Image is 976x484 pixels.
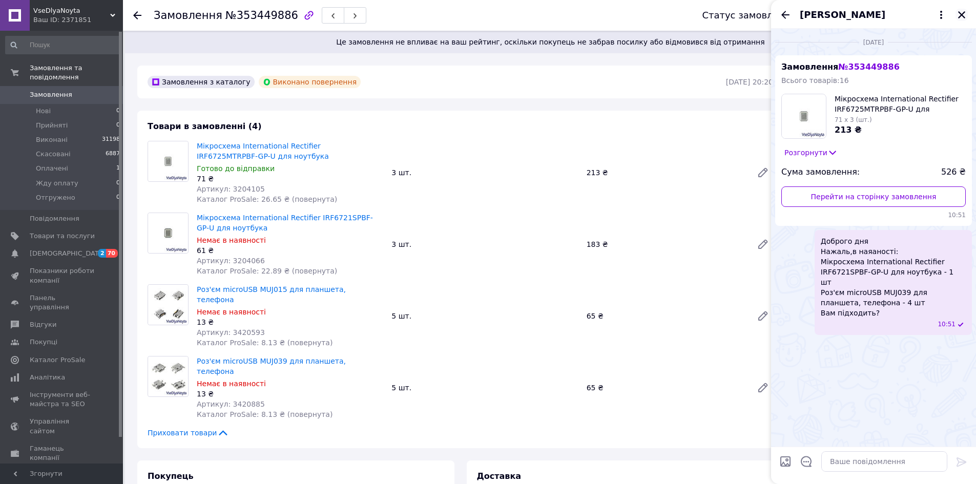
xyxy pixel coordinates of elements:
span: Каталог ProSale: 26.65 ₴ (повернута) [197,195,337,203]
img: 3422066602_w100_h100_mikroshema-international-rectifier.jpg [782,94,826,138]
a: Роз'єм microUSB MUJ039 для планшета, телефона [197,357,346,375]
div: Статус замовлення [702,10,796,20]
span: Інструменти веб-майстра та SEO [30,390,95,409]
a: Редагувати [753,162,773,183]
span: Немає в наявності [197,308,266,316]
span: 2 [98,249,106,258]
button: Відкрити шаблони відповідей [800,455,813,468]
span: Товари в замовленні (4) [148,121,262,131]
span: Приховати товари [148,428,229,438]
span: Доставка [477,471,522,481]
span: Оплачені [36,164,68,173]
img: Роз'єм microUSB MUJ015 для планшета, телефона [148,285,188,325]
span: Артикул: 3204066 [197,257,265,265]
div: 21.07.2025 [775,37,972,47]
button: Розгорнути [781,147,841,158]
img: Мікросхема International Rectifier IRF6725MTRPBF-GP-U для ноутбука [148,141,188,181]
span: Немає в наявності [197,380,266,388]
div: 5 шт. [387,309,582,323]
span: [DEMOGRAPHIC_DATA] [30,249,106,258]
div: 5 шт. [387,381,582,395]
span: Управління сайтом [30,417,95,435]
span: Артикул: 3420885 [197,400,265,408]
div: Повернутися назад [133,10,141,20]
div: 13 ₴ [197,317,383,327]
span: Артикул: 3420593 [197,328,265,336]
span: 526 ₴ [941,166,966,178]
div: 183 ₴ [583,237,749,251]
div: 61 ₴ [197,245,383,256]
a: Мікросхема International Rectifier IRF6725MTRPBF-GP-U для ноутбука [197,142,329,160]
div: 3 шт. [387,237,582,251]
a: Редагувати [753,377,773,398]
span: 0 [116,107,120,116]
time: [DATE] 20:20 [726,78,773,86]
span: Скасовані [36,150,71,159]
div: 3 шт. [387,165,582,180]
a: Мікросхема International Rectifier IRF6721SPBF-GP-U для ноутбука [197,214,373,232]
span: [DATE] [859,38,888,47]
button: [PERSON_NAME] [800,8,947,22]
button: Назад [779,9,792,21]
div: Виконано повернення [259,76,361,88]
span: 6887 [106,150,120,159]
span: Панель управління [30,293,95,312]
span: 31198 [102,135,120,144]
div: Ваш ID: 2371851 [33,15,123,25]
div: 213 ₴ [583,165,749,180]
span: Всього товарів: 16 [781,76,849,85]
span: 0 [116,121,120,130]
span: Покупець [148,471,194,481]
span: Каталог ProSale: 8.13 ₴ (повернута) [197,339,333,347]
span: Готово до відправки [197,164,275,173]
span: Це замовлення не впливає на ваш рейтинг, оскільки покупець не забрав посилку або відмовився від о... [137,37,964,47]
span: Прийняті [36,121,68,130]
span: 0 [116,193,120,202]
span: [PERSON_NAME] [800,8,885,22]
span: Відгуки [30,320,56,329]
span: Покупці [30,338,57,347]
img: Мікросхема International Rectifier IRF6721SPBF-GP-U для ноутбука [148,213,188,253]
span: 70 [106,249,118,258]
span: VseDlyaNoyta [33,6,110,15]
span: Мікросхема International Rectifier IRF6725MTRPBF-GP-U для ноутбука [835,94,966,114]
span: Показники роботи компанії [30,266,95,285]
a: Редагувати [753,306,773,326]
span: Каталог ProSale: 22.89 ₴ (повернута) [197,267,337,275]
span: Артикул: 3204105 [197,185,265,193]
span: № 353449886 [838,62,899,72]
span: Виконані [36,135,68,144]
span: Каталог ProSale [30,355,85,365]
span: 10:51 21.07.2025 [781,211,966,220]
span: Повідомлення [30,214,79,223]
span: 71 x 3 (шт.) [835,116,872,123]
span: Каталог ProSale: 8.13 ₴ (повернута) [197,410,333,418]
input: Пошук [5,36,121,54]
span: Нові [36,107,51,116]
a: Роз'єм microUSB MUJ015 для планшета, телефона [197,285,346,304]
img: Роз'єм microUSB MUJ039 для планшета, телефона [148,356,188,396]
div: 71 ₴ [197,174,383,184]
span: Аналітика [30,373,65,382]
span: Отгружено [36,193,75,202]
div: 65 ₴ [583,309,749,323]
button: Закрити [956,9,968,21]
span: 213 ₴ [835,125,862,135]
span: 1 [116,164,120,173]
span: №353449886 [225,9,298,22]
span: Замовлення [154,9,222,22]
span: Замовлення [781,62,900,72]
span: Товари та послуги [30,232,95,241]
a: Редагувати [753,234,773,255]
div: 13 ₴ [197,389,383,399]
span: Гаманець компанії [30,444,95,462]
span: Немає в наявності [197,236,266,244]
span: 10:51 21.07.2025 [938,320,956,329]
a: Перейти на сторінку замовлення [781,186,966,207]
span: Замовлення та повідомлення [30,64,123,82]
span: Жду оплату [36,179,78,188]
div: 65 ₴ [583,381,749,395]
span: Доброго дня Нажаль,в наяаності: Мікросхема International Rectifier IRF6721SPBF-GP-U для ноутбука ... [821,236,966,318]
span: Замовлення [30,90,72,99]
span: 0 [116,179,120,188]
